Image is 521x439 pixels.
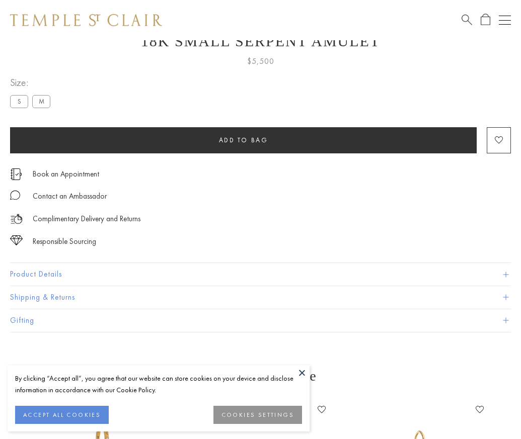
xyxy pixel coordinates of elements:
[10,190,20,200] img: MessageIcon-01_2.svg
[10,213,23,225] img: icon_delivery.svg
[10,14,162,26] img: Temple St. Clair
[33,168,99,180] a: Book an Appointment
[219,136,268,144] span: Add to bag
[33,213,140,225] p: Complimentary Delivery and Returns
[10,127,477,153] button: Add to bag
[15,373,302,396] div: By clicking “Accept all”, you agree that our website can store cookies on your device and disclos...
[10,263,511,286] button: Product Details
[15,406,109,424] button: ACCEPT ALL COOKIES
[213,406,302,424] button: COOKIES SETTINGS
[10,235,23,245] img: icon_sourcing.svg
[10,168,22,180] img: icon_appointment.svg
[481,14,490,26] a: Open Shopping Bag
[10,33,511,50] h1: 18K Small Serpent Amulet
[10,309,511,332] button: Gifting
[462,14,472,26] a: Search
[499,14,511,26] button: Open navigation
[10,95,28,108] label: S
[247,55,274,68] span: $5,500
[33,190,107,203] div: Contact an Ambassador
[32,95,50,108] label: M
[33,235,96,248] div: Responsible Sourcing
[10,74,54,91] span: Size:
[10,286,511,309] button: Shipping & Returns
